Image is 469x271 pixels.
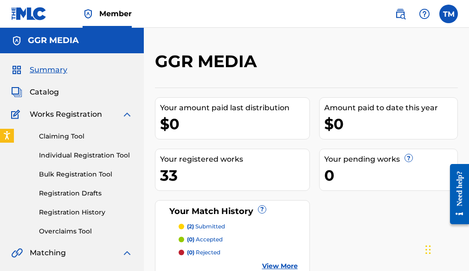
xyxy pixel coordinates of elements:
p: rejected [187,248,220,257]
div: User Menu [439,5,458,23]
iframe: Chat Widget [423,227,469,271]
div: $0 [160,113,309,134]
a: Registration Drafts [39,189,133,198]
div: 0 [324,165,458,186]
span: Catalog [30,87,59,98]
a: Individual Registration Tool [39,151,133,160]
h5: GGR MEDIA [28,35,79,46]
img: MLC Logo [11,7,47,20]
a: (0) rejected [179,248,298,257]
img: Matching [11,247,23,258]
div: Drag [425,236,431,264]
span: Summary [30,64,67,76]
a: Bulk Registration Tool [39,170,133,179]
div: $0 [324,113,458,134]
span: Works Registration [30,109,102,120]
img: expand [122,109,133,120]
div: Your Match History [167,205,298,218]
div: 33 [160,165,309,186]
div: Your amount paid last distribution [160,102,309,113]
div: Your pending works [324,154,458,165]
p: submitted [187,222,225,231]
img: expand [122,247,133,258]
a: SummarySummary [11,64,67,76]
a: View More [262,261,298,271]
a: Registration History [39,208,133,217]
img: Accounts [11,35,22,46]
a: (2) submitted [179,222,298,231]
img: Summary [11,64,22,76]
span: (2) [187,223,194,230]
div: Your registered works [160,154,309,165]
img: Top Rightsholder [83,8,94,19]
p: accepted [187,235,223,244]
a: CatalogCatalog [11,87,59,98]
span: (0) [187,249,194,256]
span: ? [405,154,412,162]
img: help [419,8,430,19]
span: Member [99,8,132,19]
img: Works Registration [11,109,23,120]
a: (0) accepted [179,235,298,244]
a: Claiming Tool [39,132,133,141]
a: Public Search [391,5,410,23]
div: Amount paid to date this year [324,102,458,113]
a: Overclaims Tool [39,227,133,236]
div: Help [415,5,434,23]
img: Catalog [11,87,22,98]
span: (0) [187,236,194,243]
span: ? [258,206,266,213]
span: Matching [30,247,66,258]
h2: GGR MEDIA [155,51,262,72]
img: search [395,8,406,19]
iframe: Resource Center [443,157,469,232]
